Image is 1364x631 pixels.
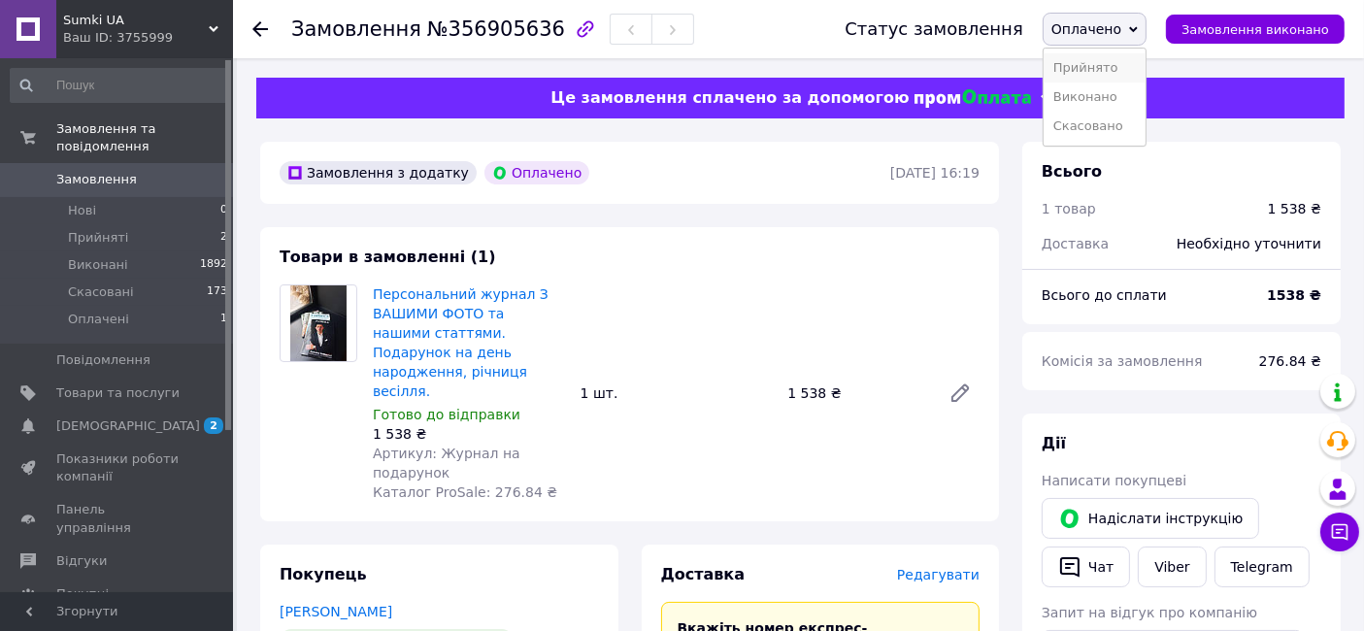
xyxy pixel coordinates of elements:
img: Персональний журнал З ВАШИМИ ФОТО та нашими статтями. Подарунок на день народження, річниця весілля. [290,285,348,361]
span: Дії [1042,434,1066,452]
span: Оплачені [68,311,129,328]
a: Telegram [1214,547,1310,587]
span: 0 [220,202,227,219]
span: Замовлення виконано [1181,22,1329,37]
span: Прийняті [68,229,128,247]
span: Замовлення [291,17,421,41]
span: Панель управління [56,501,180,536]
span: Відгуки [56,552,107,570]
button: Замовлення виконано [1166,15,1345,44]
span: Товари та послуги [56,384,180,402]
span: Замовлення та повідомлення [56,120,233,155]
a: [PERSON_NAME] [280,604,392,619]
li: Прийнято [1044,53,1146,83]
a: Персональний журнал З ВАШИМИ ФОТО та нашими статтями. Подарунок на день народження, річниця весілля. [373,286,549,399]
span: Редагувати [897,567,980,582]
span: 173 [207,283,227,301]
span: Замовлення [56,171,137,188]
span: Товари в замовленні (1) [280,248,496,266]
button: Надіслати інструкцію [1042,498,1259,539]
div: 1 538 ₴ [780,380,933,407]
span: 276.84 ₴ [1259,353,1321,369]
span: Нові [68,202,96,219]
span: 2 [220,229,227,247]
span: Комісія за замовлення [1042,353,1203,369]
span: Покупець [280,565,367,583]
li: Виконано [1044,83,1146,112]
div: 1 538 ₴ [1268,199,1321,218]
span: Готово до відправки [373,407,520,422]
span: Скасовані [68,283,134,301]
span: 1 товар [1042,201,1096,216]
div: Статус замовлення [845,19,1023,39]
li: Скасовано [1044,112,1146,141]
span: Покупці [56,585,109,603]
span: Показники роботи компанії [56,450,180,485]
span: Всього [1042,162,1102,181]
span: [DEMOGRAPHIC_DATA] [56,417,200,435]
div: Оплачено [484,161,589,184]
span: Повідомлення [56,351,150,369]
span: Доставка [661,565,746,583]
span: Виконані [68,256,128,274]
button: Чат [1042,547,1130,587]
a: Редагувати [941,374,980,413]
span: Запит на відгук про компанію [1042,605,1257,620]
span: 2 [204,417,223,434]
span: Оплачено [1051,21,1121,37]
button: Чат з покупцем [1320,513,1359,551]
span: Всього до сплати [1042,287,1167,303]
span: 1 [220,311,227,328]
input: Пошук [10,68,229,103]
div: 1 538 ₴ [373,424,565,444]
span: №356905636 [427,17,565,41]
a: Viber [1138,547,1206,587]
span: Sumki UA [63,12,209,29]
div: Замовлення з додатку [280,161,477,184]
span: Написати покупцеві [1042,473,1186,488]
span: Доставка [1042,236,1109,251]
span: Це замовлення сплачено за допомогою [550,88,909,107]
time: [DATE] 16:19 [890,165,980,181]
span: Артикул: Журнал на подарунок [373,446,520,481]
div: Необхідно уточнити [1165,222,1333,265]
div: Ваш ID: 3755999 [63,29,233,47]
span: Каталог ProSale: 276.84 ₴ [373,484,557,500]
span: 1892 [200,256,227,274]
b: 1538 ₴ [1267,287,1321,303]
div: 1 шт. [573,380,781,407]
img: evopay logo [915,89,1031,108]
div: Повернутися назад [252,19,268,39]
